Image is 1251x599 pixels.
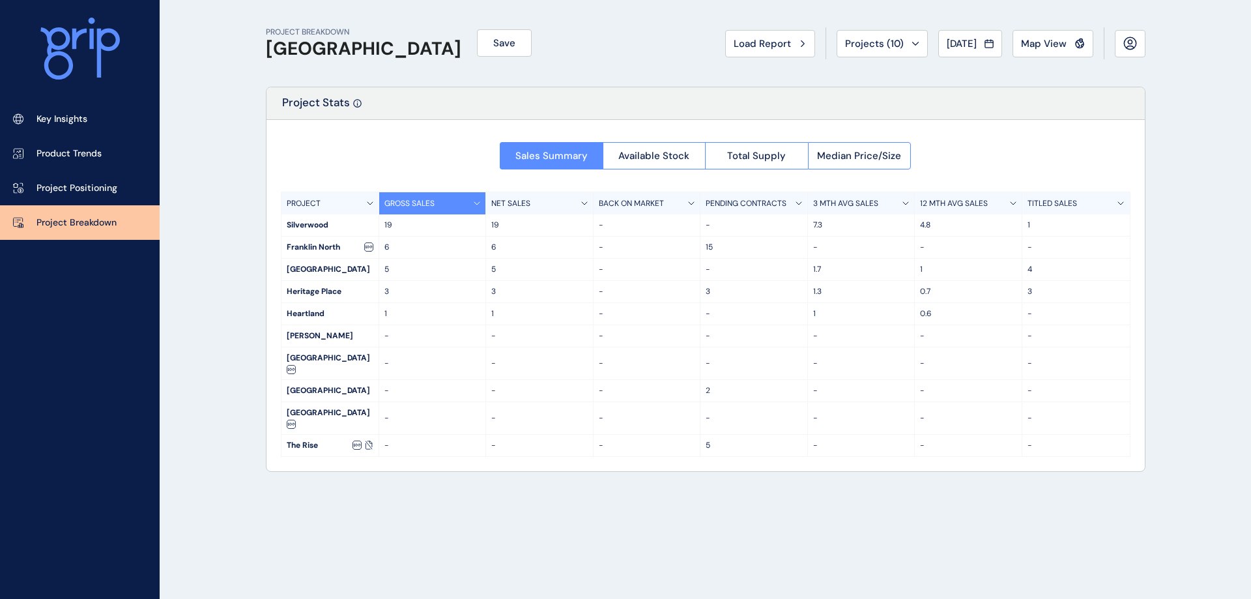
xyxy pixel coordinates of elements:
[500,142,603,169] button: Sales Summary
[1028,308,1125,319] p: -
[491,358,588,369] p: -
[837,30,928,57] button: Projects (10)
[706,264,802,275] p: -
[384,358,481,369] p: -
[599,242,695,253] p: -
[1021,37,1067,50] span: Map View
[384,413,481,424] p: -
[1028,358,1125,369] p: -
[1028,330,1125,342] p: -
[817,149,901,162] span: Median Price/Size
[384,220,481,231] p: 19
[599,308,695,319] p: -
[1028,264,1125,275] p: 4
[920,330,1016,342] p: -
[706,358,802,369] p: -
[603,142,706,169] button: Available Stock
[706,413,802,424] p: -
[813,198,878,209] p: 3 MTH AVG SALES
[725,30,815,57] button: Load Report
[36,216,117,229] p: Project Breakdown
[599,198,664,209] p: BACK ON MARKET
[491,330,588,342] p: -
[384,286,481,297] p: 3
[281,435,379,456] div: The Rise
[36,182,117,195] p: Project Positioning
[938,30,1002,57] button: [DATE]
[920,358,1016,369] p: -
[515,149,588,162] span: Sales Summary
[491,385,588,396] p: -
[920,264,1016,275] p: 1
[266,27,461,38] p: PROJECT BREAKDOWN
[384,330,481,342] p: -
[493,37,515,50] span: Save
[947,37,977,50] span: [DATE]
[920,385,1016,396] p: -
[706,242,802,253] p: 15
[813,286,910,297] p: 1.3
[1028,385,1125,396] p: -
[813,242,910,253] p: -
[281,380,379,402] div: [GEOGRAPHIC_DATA]
[384,264,481,275] p: 5
[281,347,379,379] div: [GEOGRAPHIC_DATA]
[706,385,802,396] p: 2
[808,142,912,169] button: Median Price/Size
[1028,440,1125,451] p: -
[266,38,461,60] h1: [GEOGRAPHIC_DATA]
[491,413,588,424] p: -
[813,413,910,424] p: -
[920,198,988,209] p: 12 MTH AVG SALES
[281,325,379,347] div: [PERSON_NAME]
[1028,220,1125,231] p: 1
[281,259,379,280] div: [GEOGRAPHIC_DATA]
[384,242,481,253] p: 6
[36,113,87,126] p: Key Insights
[384,308,481,319] p: 1
[706,220,802,231] p: -
[282,95,350,119] p: Project Stats
[706,330,802,342] p: -
[920,440,1016,451] p: -
[281,214,379,236] div: Silverwood
[706,308,802,319] p: -
[813,358,910,369] p: -
[491,264,588,275] p: 5
[281,402,379,434] div: [GEOGRAPHIC_DATA]
[1028,198,1077,209] p: TITLED SALES
[599,413,695,424] p: -
[491,286,588,297] p: 3
[477,29,532,57] button: Save
[287,198,321,209] p: PROJECT
[920,308,1016,319] p: 0.6
[1013,30,1093,57] button: Map View
[281,281,379,302] div: Heritage Place
[384,385,481,396] p: -
[491,308,588,319] p: 1
[734,37,791,50] span: Load Report
[706,198,786,209] p: PENDING CONTRACTS
[813,385,910,396] p: -
[36,147,102,160] p: Product Trends
[813,220,910,231] p: 7.3
[599,385,695,396] p: -
[491,242,588,253] p: 6
[618,149,689,162] span: Available Stock
[1028,413,1125,424] p: -
[705,142,808,169] button: Total Supply
[706,286,802,297] p: 3
[727,149,786,162] span: Total Supply
[491,220,588,231] p: 19
[1028,242,1125,253] p: -
[706,440,802,451] p: 5
[599,264,695,275] p: -
[1028,286,1125,297] p: 3
[813,308,910,319] p: 1
[813,330,910,342] p: -
[281,237,379,258] div: Franklin North
[491,440,588,451] p: -
[281,303,379,325] div: Heartland
[599,220,695,231] p: -
[920,242,1016,253] p: -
